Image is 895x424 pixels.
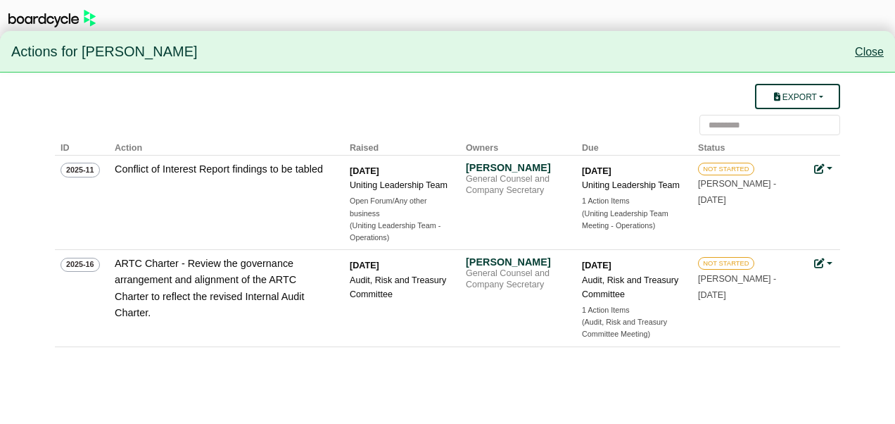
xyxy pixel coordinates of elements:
span: 2025-11 [61,163,100,177]
div: 1 Action Items [582,195,680,207]
div: General Counsel and Company Secretary [466,268,564,290]
div: (Uniting Leadership Team - Operations) [350,220,448,244]
a: NOT STARTED [PERSON_NAME] -[DATE] [698,161,796,205]
div: (Audit, Risk and Treasury Committee Meeting) [582,316,680,341]
img: BoardcycleBlackGreen-aaafeed430059cb809a45853b8cf6d952af9d84e6e89e1f1685b34bfd5cb7d64.svg [8,10,96,27]
span: NOT STARTED [698,257,754,270]
div: Conflict of Interest Report findings to be tabled [115,161,326,177]
a: Open Forum/Any other business (Uniting Leadership Team - Operations) [350,195,448,244]
span: NOT STARTED [698,163,754,175]
button: Export [755,84,840,109]
div: Audit, Risk and Treasury Committee [582,273,680,301]
div: Uniting Leadership Team [350,178,448,192]
th: Owners [460,135,576,156]
div: 1 Action Items [582,304,680,316]
th: Due [576,135,692,156]
div: [DATE] [582,164,680,178]
a: Close [855,46,884,58]
th: Action [109,135,344,156]
span: Actions for [PERSON_NAME] [11,37,198,67]
div: (Uniting Leadership Team Meeting - Operations) [582,208,680,232]
div: ARTC Charter - Review the governance arrangement and alignment of the ARTC Charter to reflect the... [115,256,326,320]
th: ID [55,135,109,156]
div: [PERSON_NAME] [466,161,564,174]
div: [DATE] [350,164,448,178]
div: Audit, Risk and Treasury Committee [350,273,448,301]
a: NOT STARTED [PERSON_NAME] -[DATE] [698,256,796,299]
a: 1 Action Items (Audit, Risk and Treasury Committee Meeting) [582,304,680,341]
div: Uniting Leadership Team [582,178,680,192]
div: [DATE] [350,258,448,273]
small: [PERSON_NAME] - [698,274,776,300]
a: [PERSON_NAME] General Counsel and Company Secretary [466,161,564,196]
th: Raised [344,135,460,156]
span: [DATE] [698,290,726,300]
div: Open Forum/Any other business [350,195,448,220]
span: 2025-16 [61,258,100,272]
small: [PERSON_NAME] - [698,179,776,205]
div: General Counsel and Company Secretary [466,174,564,196]
div: [PERSON_NAME] [466,256,564,268]
span: [DATE] [698,195,726,205]
div: [DATE] [582,258,680,273]
a: [PERSON_NAME] General Counsel and Company Secretary [466,256,564,290]
a: 1 Action Items (Uniting Leadership Team Meeting - Operations) [582,195,680,232]
th: Status [692,135,808,156]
